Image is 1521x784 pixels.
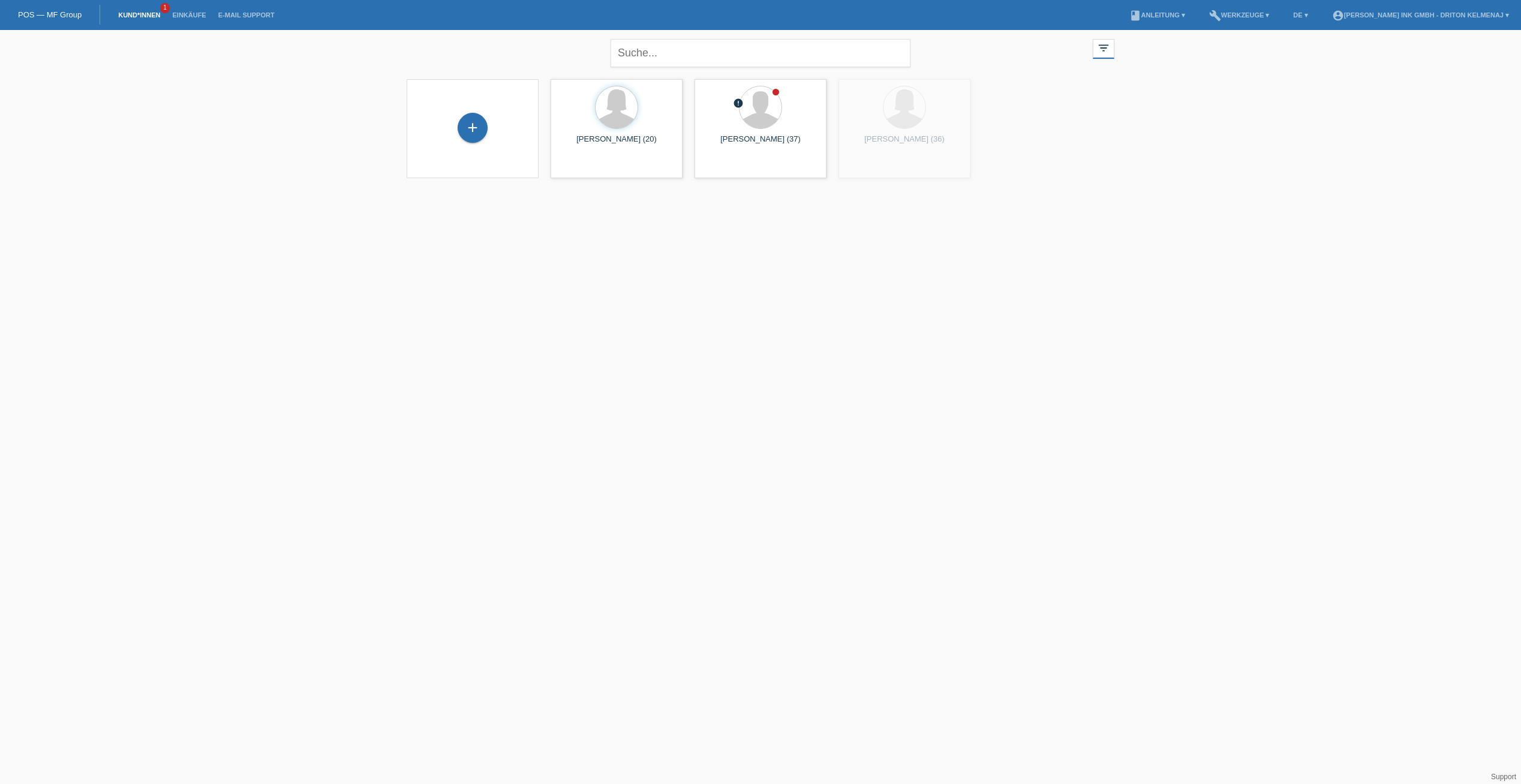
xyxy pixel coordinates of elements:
a: DE ▾ [1287,11,1313,19]
a: Support [1491,773,1516,781]
a: Einkäufe [166,11,212,19]
div: [PERSON_NAME] (20) [560,134,673,154]
i: filter_list [1097,41,1110,55]
input: Suche... [611,39,910,67]
div: [PERSON_NAME] (36) [848,134,961,154]
span: 1 [160,3,170,13]
a: E-Mail Support [212,11,281,19]
a: Kund*innen [112,11,166,19]
a: bookAnleitung ▾ [1123,11,1191,19]
i: build [1209,10,1221,22]
i: error [733,98,744,109]
div: [PERSON_NAME] (37) [704,134,817,154]
i: book [1129,10,1141,22]
a: account_circle[PERSON_NAME] Ink GmbH - Driton Kelmenaj ▾ [1326,11,1515,19]
div: Unbestätigt, in Bearbeitung [733,98,744,110]
a: POS — MF Group [18,10,82,19]
div: Kund*in hinzufügen [458,118,487,138]
a: buildWerkzeuge ▾ [1203,11,1276,19]
i: account_circle [1332,10,1344,22]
